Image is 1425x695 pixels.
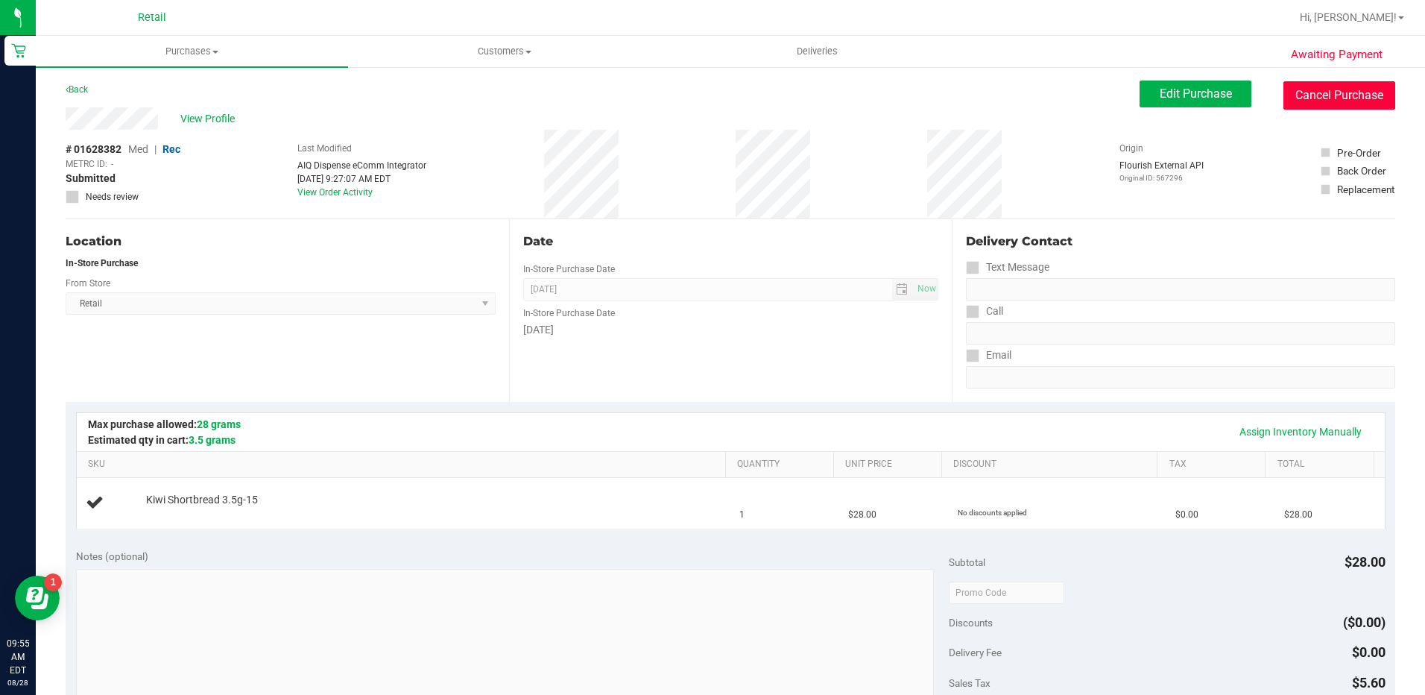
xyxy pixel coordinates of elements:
[966,233,1395,251] div: Delivery Contact
[197,418,241,430] span: 28 grams
[1337,163,1386,178] div: Back Order
[88,459,719,471] a: SKU
[966,257,1049,278] label: Text Message
[949,647,1002,658] span: Delivery Fee
[66,233,496,251] div: Location
[1337,182,1394,197] div: Replacement
[11,43,26,58] inline-svg: Retail
[966,278,1395,301] input: Format: (999) 999-9999
[36,36,348,67] a: Purchases
[88,434,236,446] span: Estimated qty in cart:
[966,301,1003,322] label: Call
[66,84,88,95] a: Back
[739,508,745,522] span: 1
[966,345,1011,366] label: Email
[1284,508,1312,522] span: $28.00
[966,322,1395,345] input: Format: (999) 999-9999
[128,143,148,155] span: Med
[1352,675,1385,691] span: $5.60
[1343,614,1385,630] span: ($0.00)
[7,637,29,677] p: 09:55 AM EDT
[1230,419,1371,444] a: Assign Inventory Manually
[661,36,973,67] a: Deliveries
[523,233,939,251] div: Date
[949,677,990,689] span: Sales Tax
[66,258,138,268] strong: In-Store Purchase
[1140,81,1251,107] button: Edit Purchase
[349,45,660,58] span: Customers
[88,418,241,430] span: Max purchase allowed:
[1175,508,1198,522] span: $0.00
[297,187,373,198] a: View Order Activity
[189,434,236,446] span: 3.5 grams
[523,322,939,338] div: [DATE]
[297,172,426,186] div: [DATE] 9:27:07 AM EDT
[162,143,180,155] span: Rec
[953,459,1151,471] a: Discount
[1160,87,1232,101] span: Edit Purchase
[1277,459,1368,471] a: Total
[86,190,139,204] span: Needs review
[1119,159,1204,183] div: Flourish External API
[297,142,352,155] label: Last Modified
[1291,46,1383,63] span: Awaiting Payment
[737,459,827,471] a: Quantity
[66,157,107,171] span: METRC ID:
[36,45,348,58] span: Purchases
[1283,81,1395,110] button: Cancel Purchase
[1119,172,1204,183] p: Original ID: 567296
[958,509,1027,517] span: No discounts applied
[1119,142,1143,155] label: Origin
[7,677,29,688] p: 08/28
[15,576,60,620] iframe: Resource center
[1337,145,1381,160] div: Pre-Order
[777,45,858,58] span: Deliveries
[44,573,62,591] iframe: Resource center unread badge
[523,306,615,320] label: In-Store Purchase Date
[348,36,660,67] a: Customers
[138,11,166,24] span: Retail
[66,171,116,186] span: Submitted
[949,556,985,568] span: Subtotal
[1300,11,1397,23] span: Hi, [PERSON_NAME]!
[1345,554,1385,570] span: $28.00
[949,582,1064,604] input: Promo Code
[66,142,121,157] span: # 01628382
[180,111,240,127] span: View Profile
[154,143,157,155] span: |
[949,609,993,636] span: Discounts
[297,159,426,172] div: AIQ Dispense eComm Integrator
[1169,459,1260,471] a: Tax
[523,262,615,276] label: In-Store Purchase Date
[111,157,113,171] span: -
[146,493,258,507] span: Kiwi Shortbread 3.5g-15
[66,277,110,290] label: From Store
[1352,644,1385,660] span: $0.00
[848,508,876,522] span: $28.00
[76,550,148,562] span: Notes (optional)
[845,459,935,471] a: Unit Price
